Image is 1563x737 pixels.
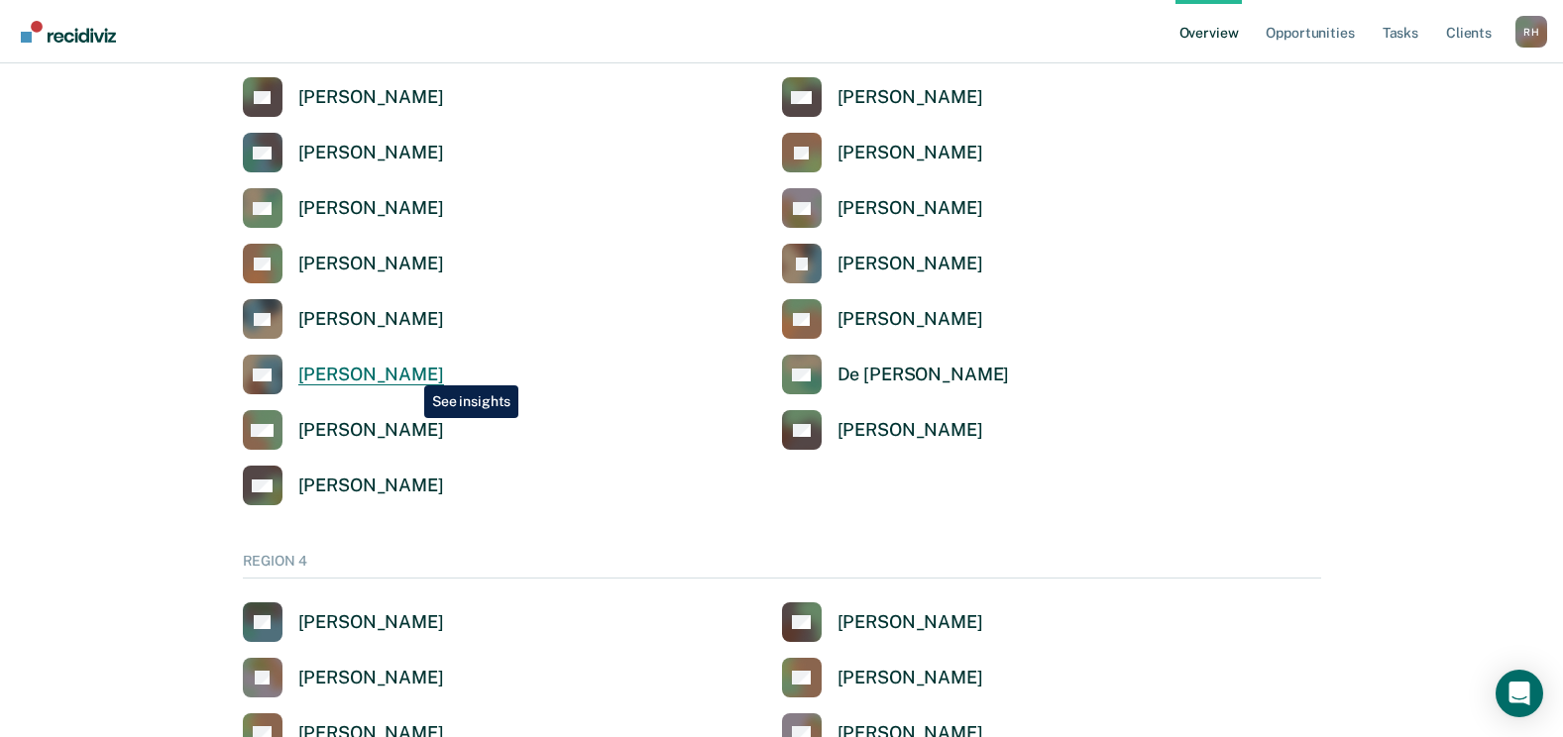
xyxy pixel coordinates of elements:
[243,77,444,117] a: [PERSON_NAME]
[243,553,1321,579] div: REGION 4
[837,142,983,164] div: [PERSON_NAME]
[243,355,444,394] a: [PERSON_NAME]
[782,299,983,339] a: [PERSON_NAME]
[1496,670,1543,717] div: Open Intercom Messenger
[243,658,444,697] a: [PERSON_NAME]
[782,188,983,228] a: [PERSON_NAME]
[837,197,983,220] div: [PERSON_NAME]
[782,77,983,117] a: [PERSON_NAME]
[298,419,444,442] div: [PERSON_NAME]
[782,244,983,283] a: [PERSON_NAME]
[243,410,444,450] a: [PERSON_NAME]
[837,308,983,331] div: [PERSON_NAME]
[298,253,444,275] div: [PERSON_NAME]
[21,21,116,43] img: Recidiviz
[782,410,983,450] a: [PERSON_NAME]
[837,86,983,109] div: [PERSON_NAME]
[243,466,444,505] a: [PERSON_NAME]
[782,658,983,697] a: [PERSON_NAME]
[837,364,1010,386] div: De [PERSON_NAME]
[298,667,444,689] div: [PERSON_NAME]
[782,602,983,642] a: [PERSON_NAME]
[837,253,983,275] div: [PERSON_NAME]
[243,133,444,172] a: [PERSON_NAME]
[298,86,444,109] div: [PERSON_NAME]
[243,602,444,642] a: [PERSON_NAME]
[298,308,444,331] div: [PERSON_NAME]
[243,299,444,339] a: [PERSON_NAME]
[837,667,983,689] div: [PERSON_NAME]
[782,133,983,172] a: [PERSON_NAME]
[837,419,983,442] div: [PERSON_NAME]
[298,474,444,497] div: [PERSON_NAME]
[298,611,444,634] div: [PERSON_NAME]
[298,142,444,164] div: [PERSON_NAME]
[1515,16,1547,48] div: R H
[782,355,1010,394] a: De [PERSON_NAME]
[298,364,444,386] div: [PERSON_NAME]
[298,197,444,220] div: [PERSON_NAME]
[243,188,444,228] a: [PERSON_NAME]
[243,244,444,283] a: [PERSON_NAME]
[837,611,983,634] div: [PERSON_NAME]
[1515,16,1547,48] button: Profile dropdown button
